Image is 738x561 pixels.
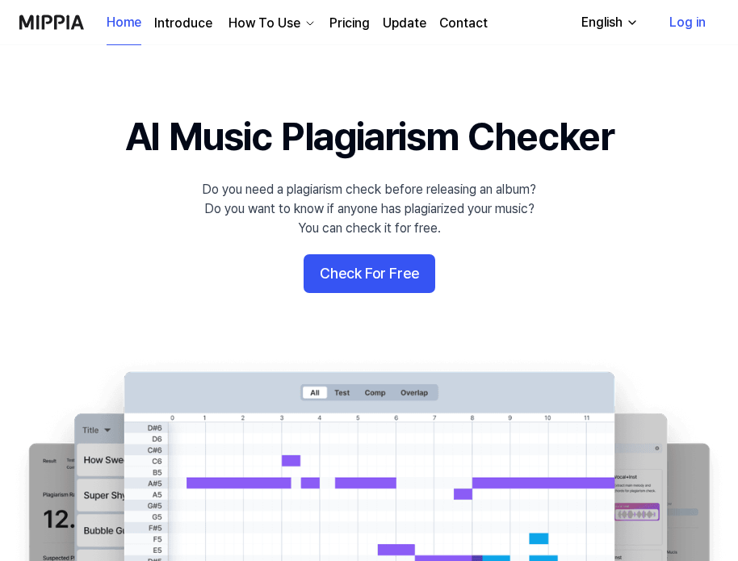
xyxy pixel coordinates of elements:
a: Contact [439,14,488,33]
a: Update [383,14,426,33]
a: Introduce [154,14,212,33]
button: English [568,6,648,39]
div: How To Use [225,14,304,33]
div: English [578,13,626,32]
a: Pricing [329,14,370,33]
button: Check For Free [304,254,435,293]
button: How To Use [225,14,317,33]
a: Home [107,1,141,45]
h1: AI Music Plagiarism Checker [125,110,614,164]
div: Do you need a plagiarism check before releasing an album? Do you want to know if anyone has plagi... [202,180,536,238]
